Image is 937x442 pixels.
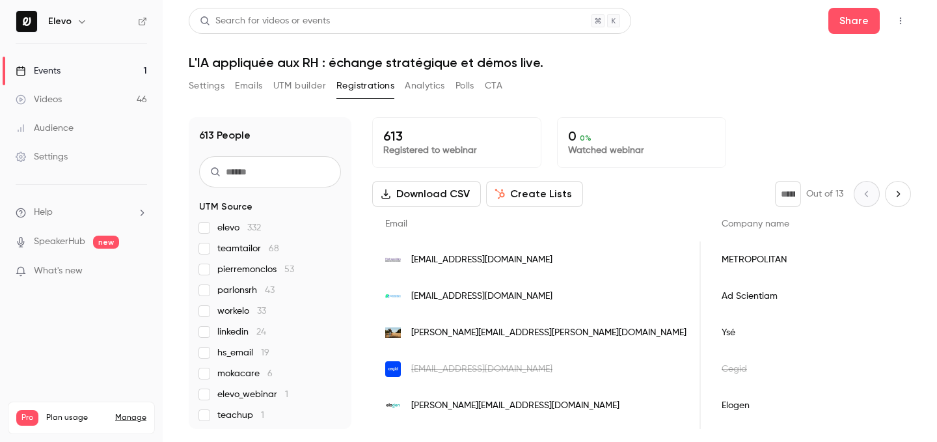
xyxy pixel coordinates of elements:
span: Email [385,219,407,228]
button: CTA [485,76,502,96]
span: [EMAIL_ADDRESS][DOMAIN_NAME] [411,363,552,376]
button: Share [828,8,880,34]
button: Download CSV [372,181,481,207]
img: elogenh2.com [385,398,401,413]
span: elevo [217,221,261,234]
span: [PERSON_NAME][EMAIL_ADDRESS][DOMAIN_NAME] [411,399,619,413]
span: 19 [261,348,269,357]
h1: 613 People [199,128,251,143]
img: metropolitanformations.com [385,252,401,268]
span: [EMAIL_ADDRESS][DOMAIN_NAME] [411,290,552,303]
button: Analytics [405,76,445,96]
h1: L'IA appliquée aux RH : échange stratégique et démos live. [189,55,911,70]
div: Videos [16,93,62,106]
p: 0 [568,128,715,144]
p: Registered to webinar [383,144,530,157]
span: hs_email [217,346,269,359]
span: Pro [16,410,38,426]
img: Elevo [16,11,37,32]
span: elevo_webinar [217,388,288,401]
span: Company name [722,219,789,228]
a: Manage [115,413,146,423]
span: 0 % [580,133,591,143]
span: teachup [217,409,264,422]
span: new [93,236,119,249]
span: 1 [285,390,288,399]
span: 332 [247,223,261,232]
p: 613 [383,128,530,144]
p: Out of 13 [806,187,843,200]
div: Events [16,64,61,77]
div: Settings [16,150,68,163]
li: help-dropdown-opener [16,206,147,219]
button: Create Lists [486,181,583,207]
a: SpeakerHub [34,235,85,249]
button: Next page [885,181,911,207]
img: cegid.com [385,361,401,377]
span: pierremonclos [217,263,294,276]
button: UTM builder [273,76,326,96]
span: [EMAIL_ADDRESS][DOMAIN_NAME] [411,253,552,267]
button: Settings [189,76,224,96]
span: teamtailor [217,242,279,255]
span: UTM Source [199,200,252,214]
span: linkedin [217,325,266,338]
span: parlonsrh [217,284,275,297]
span: [PERSON_NAME][EMAIL_ADDRESS][PERSON_NAME][DOMAIN_NAME] [411,326,686,340]
img: yse-paris.com [385,327,401,338]
button: Polls [455,76,474,96]
span: Help [34,206,53,219]
div: Audience [16,122,74,135]
img: adscientiam.com [385,288,401,304]
span: What's new [34,264,83,278]
span: 68 [269,244,279,253]
p: Watched webinar [568,144,715,157]
span: 43 [265,286,275,295]
span: Plan usage [46,413,107,423]
span: 24 [256,327,266,337]
span: 6 [267,369,273,378]
span: workelo [217,305,266,318]
span: mokacare [217,367,273,380]
button: Emails [235,76,262,96]
span: 1 [261,411,264,420]
h6: Elevo [48,15,72,28]
span: 33 [257,307,266,316]
span: 53 [284,265,294,274]
div: Search for videos or events [200,14,330,28]
button: Registrations [336,76,394,96]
